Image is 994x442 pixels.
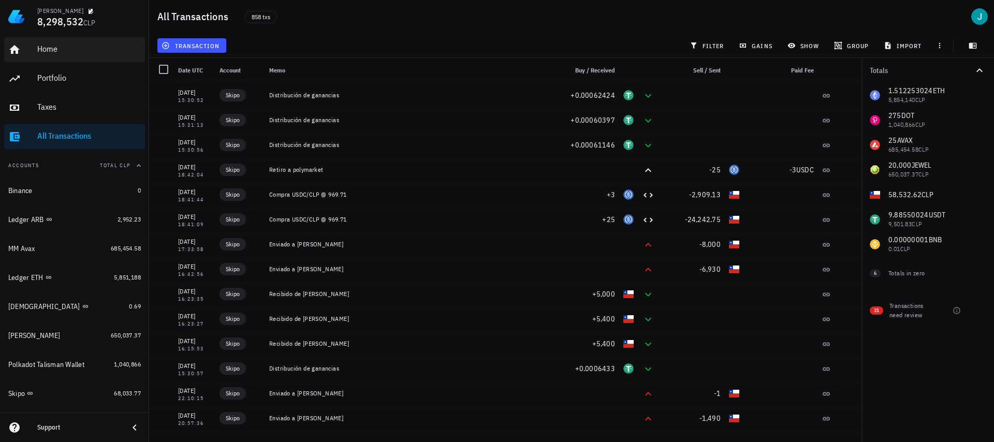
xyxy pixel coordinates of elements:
span: +5,400 [592,314,616,323]
div: [DATE] [178,237,211,247]
div: Totals in zero [888,269,965,278]
span: +5,400 [592,339,616,348]
div: [DATE] [178,361,211,371]
div: 16:42:56 [178,272,211,277]
span: Skipo [226,289,240,299]
a: [PERSON_NAME] 650,037.37 [4,323,145,348]
span: -8,000 [699,240,721,249]
span: -1 [714,389,721,398]
div: MM Avax [8,244,35,253]
span: Paid Fee [791,66,814,74]
button: show [783,38,825,53]
div: [DATE] [178,386,211,396]
a: Ledger ARB 2,952.23 [4,207,145,232]
div: Recibido de [PERSON_NAME] [269,315,549,323]
div: Enviado a [PERSON_NAME] [269,240,549,248]
div: CLP-icon [729,264,739,274]
div: Home [37,44,141,54]
a: Skipo 68,033.77 [4,381,145,406]
span: -2,909.13 [689,190,721,199]
div: [DATE] [178,311,211,321]
div: CLP-icon [623,338,634,349]
span: 6 [874,269,876,277]
div: 15:30:57 [178,371,211,376]
div: Memo [265,58,553,83]
div: 20:57:36 [178,421,211,426]
div: 15:30:56 [178,148,211,153]
div: Compra USDC/CLP @ 969.71 [269,215,549,224]
div: [DATE] [178,261,211,272]
span: Skipo [226,115,240,125]
span: Buy / Received [575,66,615,74]
span: transaction [164,41,220,50]
button: group [829,38,875,53]
div: 15:30:52 [178,98,211,103]
span: +0.00062424 [571,91,615,100]
span: 685,454.58 [111,244,141,252]
button: AccountsTotal CLP [4,153,145,178]
div: Recibido de [PERSON_NAME] [269,340,549,348]
div: avatar [971,8,988,25]
button: Totals [861,58,994,83]
span: +0.00061146 [571,140,615,150]
button: gains [735,38,779,53]
div: 16:23:35 [178,297,211,302]
span: +0.0006433 [575,364,616,373]
span: Skipo [226,90,240,100]
div: [PERSON_NAME] [8,331,60,340]
div: [DATE] [178,286,211,297]
span: Date UTC [178,66,203,74]
h1: All Transactions [157,8,232,25]
div: USDC-icon [729,165,739,175]
span: Skipo [226,214,240,225]
div: [DATE] [178,112,211,123]
span: +25 [602,215,615,224]
div: Account [215,58,265,83]
span: Sell / Sent [693,66,721,74]
span: import [886,41,922,50]
span: 0 [138,186,141,194]
span: -6,930 [699,264,721,274]
div: Recibido de [PERSON_NAME] [269,290,549,298]
div: 17:33:58 [178,247,211,252]
div: [DATE] [178,87,211,98]
div: USDT-icon [623,90,634,100]
div: Sell / Sent [659,58,725,83]
div: CLP-icon [623,289,634,299]
div: Distribución de ganancias [269,364,549,373]
div: 18:41:44 [178,197,211,202]
div: [DATE] [178,162,211,172]
div: Portfolio [37,73,141,83]
div: Enviado a [PERSON_NAME] [269,265,549,273]
div: USDT-icon [623,115,634,125]
a: Polkadot Talisman Wallet 1,040,866 [4,352,145,377]
span: Memo [269,66,285,74]
div: [DATE] [178,410,211,421]
span: 5,851,188 [114,273,141,281]
div: Distribución de ganancias [269,116,549,124]
span: -3 [790,165,797,174]
span: Skipo [226,189,240,200]
div: Buy / Received [553,58,619,83]
span: Skipo [226,239,240,249]
div: All Transactions [37,131,141,141]
div: Distribución de ganancias [269,91,549,99]
span: +0.00060397 [571,115,615,125]
button: filter [685,38,730,53]
div: CLP-icon [729,388,739,399]
div: Taxes [37,102,141,112]
div: USDT-icon [623,140,634,150]
div: Enviado a [PERSON_NAME] [269,389,549,397]
span: Skipo [226,388,240,399]
img: LedgiFi [8,8,25,25]
div: [DATE] [178,187,211,197]
span: Skipo [226,363,240,374]
span: 650,037.37 [111,331,141,339]
span: Account [220,66,241,74]
span: Skipo [226,165,240,175]
span: +3 [607,190,616,199]
span: -25 [709,165,721,174]
button: transaction [157,38,226,53]
div: 16:15:53 [178,346,211,351]
div: CLP-icon [729,189,739,200]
